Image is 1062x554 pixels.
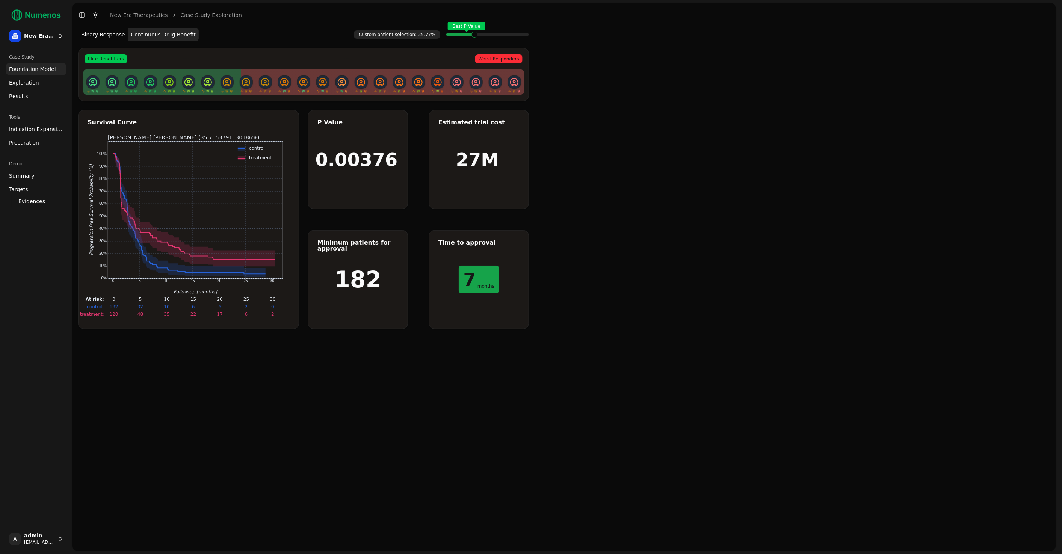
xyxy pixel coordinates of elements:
[137,312,143,317] text: 48
[190,312,196,317] text: 22
[112,279,114,283] text: 0
[139,279,141,283] text: 5
[9,92,28,100] span: Results
[6,123,66,135] a: Indication Expansion
[243,279,248,283] text: 25
[9,139,39,146] span: Precuration
[9,533,21,545] span: A
[78,28,128,41] button: Binary Response
[271,312,274,317] text: 2
[128,28,199,41] button: Continuous Drug Benefit
[137,304,143,309] text: 32
[24,539,54,545] span: [EMAIL_ADDRESS]
[9,65,56,73] span: Foundation Model
[6,63,66,75] a: Foundation Model
[99,226,106,231] text: 40%
[99,239,106,243] text: 30%
[87,304,104,309] text: control:
[448,22,485,30] span: Best P Value
[18,198,45,205] span: Evidences
[464,270,476,288] h1: 7
[164,297,169,302] text: 10
[89,164,94,255] text: Progression Free Survival Probability (%)
[101,276,107,281] text: 0%
[139,297,142,302] text: 5
[99,264,106,268] text: 10%
[6,183,66,195] a: Targets
[9,172,35,180] span: Summary
[6,6,66,24] img: Numenos
[6,137,66,149] a: Precuration
[6,51,66,63] div: Case Study
[99,251,106,255] text: 20%
[477,284,494,288] span: months
[99,214,106,218] text: 50%
[9,79,39,86] span: Exploration
[270,279,275,283] text: 30
[109,312,118,317] text: 120
[24,33,54,39] span: New Era Therapeutics
[99,202,106,206] text: 60%
[217,279,222,283] text: 20
[245,312,248,317] text: 6
[108,134,260,140] text: [PERSON_NAME] [PERSON_NAME] (35.7653791130186%)
[88,119,290,125] div: Survival Curve
[271,304,274,309] text: 0
[249,155,272,160] text: treatment
[6,170,66,182] a: Summary
[243,297,249,302] text: 25
[109,304,118,309] text: 132
[9,125,63,133] span: Indication Expansion
[9,186,28,193] span: Targets
[164,279,169,283] text: 10
[174,289,218,294] text: Follow-up [months]
[270,297,275,302] text: 30
[99,189,106,193] text: 70%
[6,530,66,548] button: Aadmin[EMAIL_ADDRESS]
[6,77,66,89] a: Exploration
[97,152,107,156] text: 100%
[15,196,57,207] a: Evidences
[245,304,248,309] text: 2
[6,90,66,102] a: Results
[218,304,221,309] text: 6
[190,279,195,283] text: 15
[190,297,196,302] text: 15
[456,151,499,169] h1: 27M
[6,27,66,45] button: New Era Therapeutics
[6,111,66,123] div: Tools
[80,312,104,317] text: treatment:
[475,54,523,63] span: Worst Responders
[24,533,54,539] span: admin
[99,177,106,181] text: 80%
[164,304,169,309] text: 10
[85,297,104,302] text: At risk:
[164,312,169,317] text: 35
[334,268,381,291] h1: 182
[6,158,66,170] div: Demo
[316,151,398,169] h1: 0.00376
[217,312,222,317] text: 17
[249,146,265,151] text: control
[217,297,222,302] text: 20
[99,164,106,168] text: 90%
[192,304,195,309] text: 6
[181,11,242,19] a: Case Study Exploration
[110,11,242,19] nav: breadcrumb
[85,54,127,63] span: Elite Benefitters
[112,297,115,302] text: 0
[110,11,168,19] a: New Era Therapeutics
[354,30,440,39] span: Custom patient selection: 35.77%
